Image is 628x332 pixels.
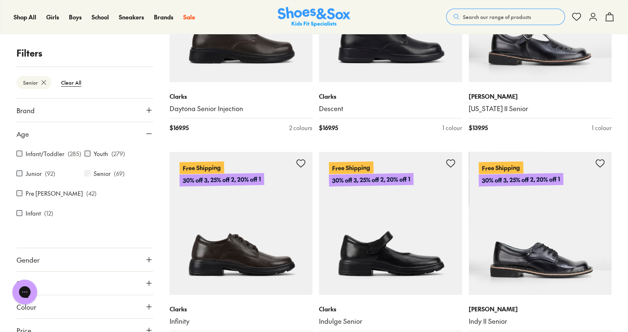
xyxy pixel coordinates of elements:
[170,92,313,101] p: Clarks
[17,255,40,265] span: Gender
[170,305,313,313] p: Clarks
[319,305,462,313] p: Clarks
[26,169,42,178] label: Junior
[183,13,195,21] a: Sale
[319,317,462,326] a: Indulge Senior
[170,152,313,295] a: Free Shipping30% off 3, 25% off 2, 20% off 1
[26,189,83,198] label: Pre [PERSON_NAME]
[179,161,224,174] p: Free Shipping
[289,123,312,132] div: 2 colours
[17,46,153,60] p: Filters
[478,161,523,174] p: Free Shipping
[446,9,565,25] button: Search our range of products
[45,169,55,178] p: ( 92 )
[114,169,125,178] p: ( 69 )
[442,123,462,132] div: 1 colour
[17,105,35,115] span: Brand
[170,123,189,132] span: $ 169.95
[469,305,612,313] p: [PERSON_NAME]
[17,129,29,139] span: Age
[17,99,153,122] button: Brand
[469,152,612,295] a: Free Shipping30% off 3, 25% off 2, 20% off 1
[94,149,108,158] label: Youth
[319,104,462,113] a: Descent
[17,76,51,89] btn: Senior
[170,317,313,326] a: Infinity
[68,149,81,158] p: ( 285 )
[26,149,64,158] label: Infant/Toddler
[119,13,144,21] a: Sneakers
[69,13,82,21] a: Boys
[319,152,462,295] a: Free Shipping30% off 3, 25% off 2, 20% off 1
[94,169,111,178] label: Senior
[17,248,153,271] button: Gender
[17,295,153,318] button: Colour
[329,173,413,187] p: 30% off 3, 25% off 2, 20% off 1
[463,13,531,21] span: Search our range of products
[469,104,612,113] a: [US_STATE] II Senior
[54,75,88,90] btn: Clear All
[469,317,612,326] a: Indy II Senior
[278,7,350,27] a: Shoes & Sox
[319,92,462,101] p: Clarks
[154,13,173,21] a: Brands
[278,7,350,27] img: SNS_Logo_Responsive.svg
[17,272,153,295] button: Style
[179,173,264,187] p: 30% off 3, 25% off 2, 20% off 1
[8,277,41,307] iframe: Gorgias live chat messenger
[86,189,97,198] p: ( 42 )
[469,123,488,132] span: $ 139.95
[592,123,611,132] div: 1 colour
[44,209,53,218] p: ( 12 )
[92,13,109,21] a: School
[478,173,563,187] p: 30% off 3, 25% off 2, 20% off 1
[26,209,41,218] label: Infant
[170,104,313,113] a: Daytona Senior Injection
[46,13,59,21] a: Girls
[329,161,373,174] p: Free Shipping
[17,122,153,145] button: Age
[111,149,125,158] p: ( 279 )
[319,123,338,132] span: $ 169.95
[469,92,612,101] p: [PERSON_NAME]
[14,13,36,21] a: Shop All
